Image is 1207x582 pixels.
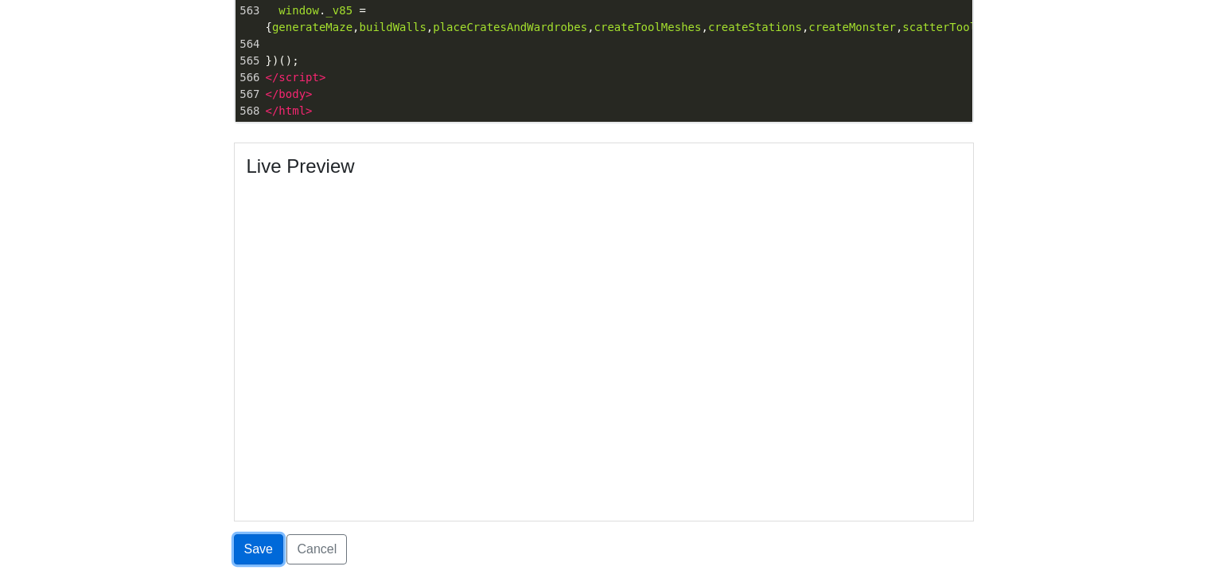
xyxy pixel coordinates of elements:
[266,104,279,117] span: </
[236,69,263,86] div: 566
[236,103,263,119] div: 568
[708,21,802,33] span: createStations
[266,4,1071,33] span: . { , , , , , , , };
[594,21,702,33] span: createToolMeshes
[902,21,983,33] span: scatterTools
[306,88,312,100] span: >
[278,104,306,117] span: html
[360,21,426,33] span: buildWalls
[236,86,263,103] div: 567
[433,21,587,33] span: placeCratesAndWardrobes
[266,71,279,84] span: </
[808,21,896,33] span: createMonster
[266,54,299,67] span: })();
[360,4,366,17] span: =
[236,53,263,69] div: 565
[236,36,263,53] div: 564
[234,534,283,564] button: Save
[247,155,961,178] h4: Live Preview
[306,104,312,117] span: >
[266,88,279,100] span: </
[272,21,352,33] span: generateMaze
[319,71,325,84] span: >
[236,2,263,19] div: 563
[278,71,319,84] span: script
[286,534,347,564] a: Cancel
[278,4,319,17] span: window
[278,88,306,100] span: body
[325,4,352,17] span: _v85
